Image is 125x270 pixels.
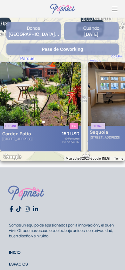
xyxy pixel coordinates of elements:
span: ELEGANT [4,123,18,130]
a: Terms (opens in new tab) [114,157,123,161]
div: 40 Personas [53,137,79,140]
strong: Pase de Coworking [42,47,83,52]
div: Garden Patio [2,131,31,137]
div: Cuando [64,25,119,31]
div: [STREET_ADDRESS] [2,137,33,141]
span: Map data ©2025 Google, INEGI [66,157,110,161]
p: Somos un equipo de apasionados por la innovación y el buen vivir. Ofrecemos espacios de trabajo ú... [6,219,119,242]
div: Donde [6,25,61,31]
a: Open this area in Google Maps (opens a new window) [2,153,23,161]
span: DEAL [69,123,79,130]
div: Sequoia [90,129,108,135]
div: [STREET_ADDRESS] [90,135,120,140]
strong: [DATE] [84,31,99,37]
strong: 150 USD [62,131,79,137]
a: ESPACIOS [9,262,28,267]
img: Workstation West Berkeley [0,62,81,126]
button: Pase de Coworking [6,44,119,55]
img: Foto 1 [6,180,46,206]
strong: [GEOGRAPHIC_DATA]... [8,31,59,37]
img: Google [2,153,23,161]
a: INICIO [9,250,21,255]
span: ELEGANT [91,123,105,130]
div: Precio por 1 h . [53,140,79,144]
